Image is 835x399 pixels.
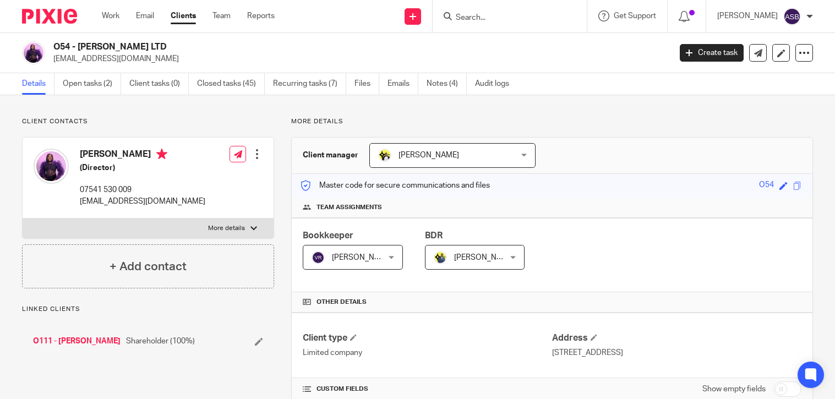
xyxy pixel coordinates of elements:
[208,224,245,233] p: More details
[171,10,196,21] a: Clients
[388,73,418,95] a: Emails
[455,13,554,23] input: Search
[434,251,447,264] img: Dennis-Starbridge.jpg
[80,162,205,173] h5: (Director)
[247,10,275,21] a: Reports
[552,332,801,344] h4: Address
[22,117,274,126] p: Client contacts
[303,150,358,161] h3: Client manager
[475,73,517,95] a: Audit logs
[717,10,778,21] p: [PERSON_NAME]
[312,251,325,264] img: svg%3E
[33,336,121,347] a: O111 - [PERSON_NAME]
[332,254,392,261] span: [PERSON_NAME]
[702,384,766,395] label: Show empty fields
[303,332,552,344] h4: Client type
[399,151,459,159] span: [PERSON_NAME]
[136,10,154,21] a: Email
[303,385,552,393] h4: CUSTOM FIELDS
[102,10,119,21] a: Work
[63,73,121,95] a: Open tasks (2)
[316,203,382,212] span: Team assignments
[378,149,391,162] img: Carine-Starbridge.jpg
[454,254,515,261] span: [PERSON_NAME]
[110,258,187,275] h4: + Add contact
[34,149,69,184] img: joyce%20(1).jpg
[80,149,205,162] h4: [PERSON_NAME]
[354,73,379,95] a: Files
[129,73,189,95] a: Client tasks (0)
[291,117,813,126] p: More details
[80,184,205,195] p: 07541 530 009
[783,8,801,25] img: svg%3E
[22,9,77,24] img: Pixie
[273,73,346,95] a: Recurring tasks (7)
[126,336,195,347] span: Shareholder (100%)
[427,73,467,95] a: Notes (4)
[212,10,231,21] a: Team
[759,179,774,192] div: O54
[80,196,205,207] p: [EMAIL_ADDRESS][DOMAIN_NAME]
[303,347,552,358] p: Limited company
[316,298,367,307] span: Other details
[22,73,54,95] a: Details
[425,231,443,240] span: BDR
[614,12,656,20] span: Get Support
[552,347,801,358] p: [STREET_ADDRESS]
[197,73,265,95] a: Closed tasks (45)
[156,149,167,160] i: Primary
[53,41,541,53] h2: O54 - [PERSON_NAME] LTD
[22,305,274,314] p: Linked clients
[300,180,490,191] p: Master code for secure communications and files
[303,231,353,240] span: Bookkeeper
[53,53,663,64] p: [EMAIL_ADDRESS][DOMAIN_NAME]
[680,44,744,62] a: Create task
[22,41,45,64] img: joyce%20(1).jpg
